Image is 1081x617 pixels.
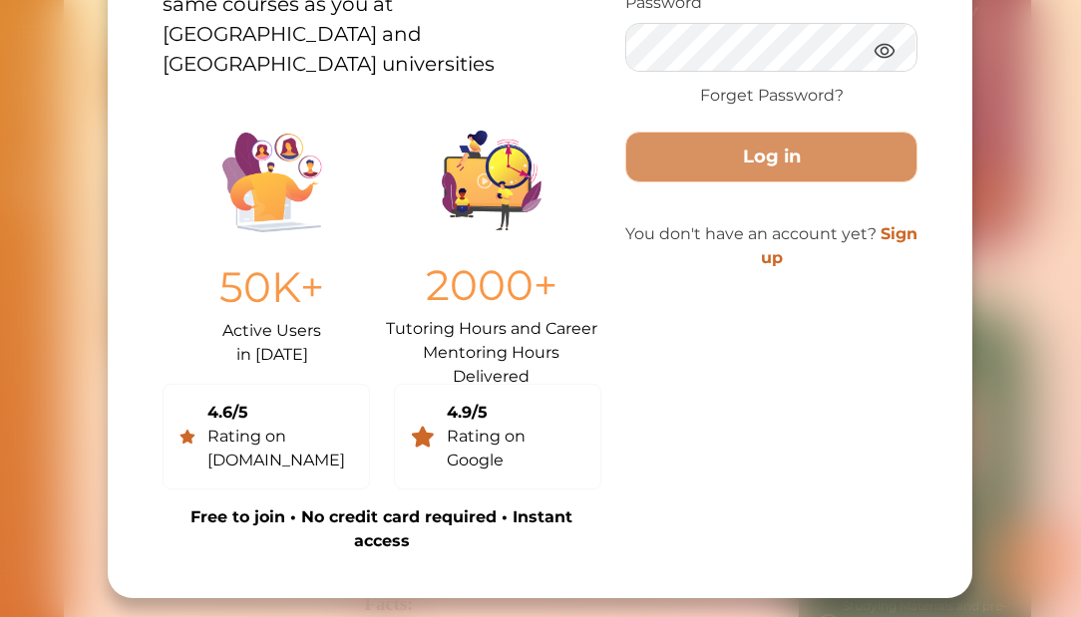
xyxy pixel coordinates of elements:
img: Illustration.25158f3c.png [222,133,322,232]
a: Forget Password? [700,84,844,108]
p: 2000+ [426,254,557,317]
p: 50K+ [220,256,325,319]
p: Free to join • No credit card required • Instant access [163,505,601,553]
div: Rating on [DOMAIN_NAME] [207,425,353,472]
div: 4.6/5 [207,401,353,425]
div: Rating on Google [447,425,584,472]
a: 4.9/5Rating on Google [394,384,601,489]
button: Log in [625,132,917,182]
div: 4.9/5 [447,401,584,425]
p: Active Users in [DATE] [223,319,322,367]
p: You don't have an account yet? [625,222,917,270]
i: 1 [442,1,458,17]
img: eye.3286bcf0.webp [874,38,898,63]
img: Group%201403.ccdcecb8.png [442,131,541,230]
p: Tutoring Hours and Career Mentoring Hours Delivered [386,317,597,368]
a: 4.6/5Rating on [DOMAIN_NAME] [163,384,370,489]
